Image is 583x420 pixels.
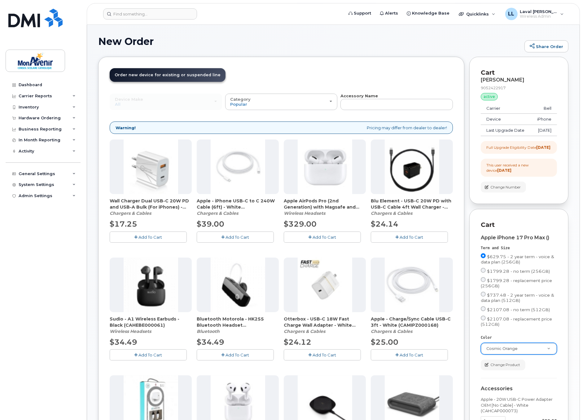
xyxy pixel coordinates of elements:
span: $34.49 [110,338,137,347]
em: Chargers & Cables [197,210,238,216]
div: Otterbox - USB-C 18W Fast Charge Wall Adapter - White (CAHCAP000074) [284,316,366,334]
img: accessory36681.JPG [298,258,352,312]
img: accessory36546.JPG [385,258,439,312]
span: Bluetooth Motorola - HK255 Bluetooth Headset (CABTBE000046) [197,316,279,328]
td: Bell [531,103,557,114]
strong: [DATE] [536,145,550,150]
div: Apple iPhone 17 Pro Max () [481,235,557,241]
span: $629.75 - 2 year term - voice & data plan (256GB) [481,254,554,264]
span: Category [230,97,251,102]
strong: Warning! [116,125,136,131]
em: Chargers & Cables [284,329,325,334]
span: Add To Cart [313,235,336,240]
span: $2107.08 - replacement price (512GB) [481,316,552,327]
strong: [DATE] [497,168,511,173]
span: Wall Charger Dual USB-C 20W PD and USB-A Bulk (For iPhones) - White (CAHCBE000086) [110,198,192,210]
input: $1799.28 - no term (256GB) [481,268,486,273]
span: Add To Cart [400,235,423,240]
button: Add To Cart [197,349,274,360]
span: $737.48 - 2 year term - voice & data plan (512GB) [481,293,554,303]
span: $25.00 [371,338,398,347]
span: Otterbox - USB-C 18W Fast Charge Wall Adapter - White (CAHCAP000074) [284,316,366,328]
span: Change Number [490,184,521,190]
img: accessory36654.JPG [124,258,178,312]
p: Cart [481,220,557,229]
button: Add To Cart [371,232,448,242]
div: 9052422917 [481,85,557,91]
div: Pricing may differ from dealer to dealer! [110,122,453,134]
button: Category Popular [225,94,338,110]
div: Full Upgrade Eligibility Date [486,145,550,150]
em: Chargers & Cables [371,329,412,334]
td: [DATE] [531,125,557,136]
h1: New Order [98,36,521,47]
span: $24.12 [284,338,311,347]
div: This user received a new device [486,162,551,173]
em: Chargers & Cables [110,210,151,216]
div: Apple AirPods Pro (2nd Generation) with Magsafe and USB-C charging case - White (CAHEBE000059) [284,198,366,216]
div: Sudio - A1 Wireless Earbuds - Black (CAHEBE000061) [110,316,192,334]
div: Apple - 20W USB-C Power Adapter OEM [No Cable] - White (CAHCAP000073) [481,396,557,414]
img: accessory36347.JPG [385,139,439,194]
a: Cosmic Orange [481,343,557,354]
p: Cart [481,68,557,77]
div: Color [481,335,557,340]
span: $1799.28 - replacement price (256GB) [481,278,552,288]
em: Chargers & Cables [371,210,412,216]
span: $1799.28 - no term (256GB) [487,269,550,274]
img: accessory36212.JPG [211,258,265,312]
button: Add To Cart [197,232,274,242]
button: Change Product [481,360,525,370]
span: Apple AirPods Pro (2nd Generation) with Magsafe and USB-C charging case - White (CAHEBE000059) [284,198,366,210]
span: $329.00 [284,219,317,228]
span: Add To Cart [400,352,423,357]
div: Bluetooth Motorola - HK255 Bluetooth Headset (CABTBE000046) [197,316,279,334]
input: $629.75 - 2 year term - voice & data plan (256GB) [481,253,486,258]
span: Apple - iPhone USB-C to C 240W Cable (6ft) - White (CAMIPZ000304) [197,198,279,210]
input: $1799.28 - replacement price (256GB) [481,277,486,282]
span: Change Product [490,362,520,368]
button: Add To Cart [284,232,361,242]
button: Add To Cart [371,349,448,360]
div: Wall Charger Dual USB-C 20W PD and USB-A Bulk (For iPhones) - White (CAHCBE000086) [110,198,192,216]
span: Popular [230,102,248,107]
span: Add To Cart [139,352,162,357]
img: accessory36547.JPG [211,139,265,194]
button: Add To Cart [110,349,187,360]
input: $2107.08 - no term (512GB) [481,306,486,311]
button: Change Number [481,182,526,192]
span: Apple - Charge/Sync Cable USB-C 3ft - White (CAMIPZ000168) [371,316,453,328]
span: Add To Cart [313,352,336,357]
td: iPhone [531,114,557,125]
span: Add To Cart [226,235,249,240]
div: active [481,93,498,100]
button: Add To Cart [284,349,361,360]
span: $34.49 [197,338,224,347]
span: Sudio - A1 Wireless Earbuds - Black (CAHEBE000061) [110,316,192,328]
img: accessory36799.JPG [124,139,178,194]
td: Last Upgrade Date [481,125,531,136]
em: Wireless Headsets [110,329,151,334]
div: Accessories [481,386,557,391]
strong: Accessory Name [340,93,378,98]
em: Wireless Headsets [284,210,325,216]
a: Share Order [524,40,568,53]
td: Carrier [481,103,531,114]
input: $737.48 - 2 year term - voice & data plan (512GB) [481,292,486,297]
input: $2107.08 - replacement price (512GB) [481,316,486,321]
div: Apple - iPhone USB-C to C 240W Cable (6ft) - White (CAMIPZ000304) [197,198,279,216]
img: accessory36834.JPG [298,139,352,194]
span: $24.14 [371,219,398,228]
span: Order new device for existing or suspended line [115,73,221,77]
div: [PERSON_NAME] [481,77,557,83]
span: $2107.08 - no term (512GB) [487,307,550,312]
div: Term and Size [481,245,557,251]
td: Device [481,114,531,125]
span: $17.25 [110,219,137,228]
span: Add To Cart [139,235,162,240]
span: Add To Cart [226,352,249,357]
button: Add To Cart [110,232,187,242]
span: Cosmic Orange [486,346,518,351]
span: Blu Element - USB-C 20W PD with USB-C Cable 4ft Wall Charger - Black (CAHCPZ000096) [371,198,453,210]
div: Blu Element - USB-C 20W PD with USB-C Cable 4ft Wall Charger - Black (CAHCPZ000096) [371,198,453,216]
